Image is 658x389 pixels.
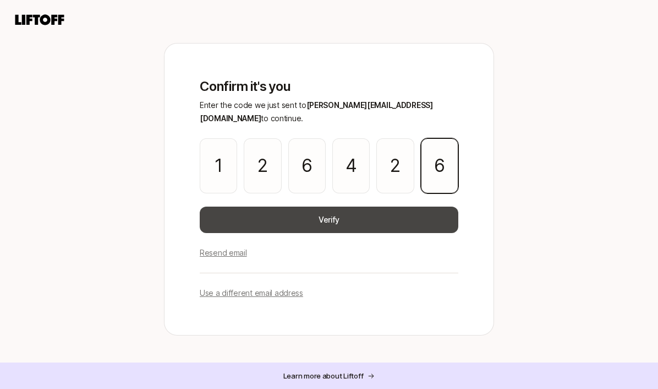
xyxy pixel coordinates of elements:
[421,138,458,193] input: Please enter OTP character 6
[200,99,458,125] p: Enter the code we just sent to to continue.
[200,287,303,300] p: Use a different email address
[200,138,237,193] input: Please enter OTP character 1
[288,138,326,193] input: Please enter OTP character 3
[332,138,370,193] input: Please enter OTP character 4
[376,138,414,193] input: Please enter OTP character 5
[200,79,458,94] p: Confirm it's you
[275,366,384,386] button: Learn more about Liftoff
[200,246,247,260] p: Resend email
[200,207,458,233] button: Verify
[244,138,281,193] input: Please enter OTP character 2
[200,100,433,123] span: [PERSON_NAME][EMAIL_ADDRESS][DOMAIN_NAME]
